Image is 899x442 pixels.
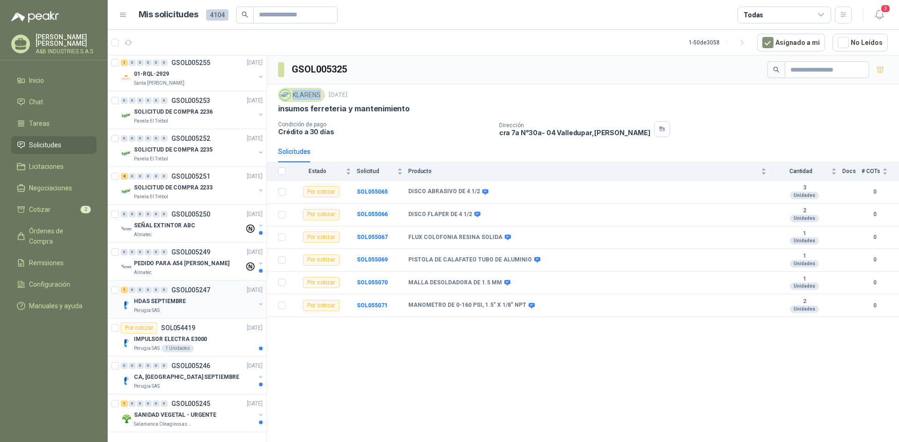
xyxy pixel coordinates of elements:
th: Cantidad [772,162,842,181]
b: SOL055071 [357,302,388,309]
div: 0 [129,249,136,255]
div: 0 [153,249,160,255]
span: Producto [408,168,759,174]
span: Remisiones [29,258,64,268]
div: 0 [161,59,168,66]
p: Perugia SAS [134,345,160,352]
a: Configuración [11,275,96,293]
p: Panela El Trébol [134,193,168,201]
div: 0 [137,211,144,217]
div: 0 [145,135,152,142]
a: 1 0 0 0 0 0 GSOL005245[DATE] Company LogoSANIDAD VEGETAL - URGENTESalamanca Oleaginosas SAS [121,398,265,428]
p: [PERSON_NAME] [PERSON_NAME] [36,34,96,47]
p: GSOL005252 [171,135,210,142]
div: 0 [161,173,168,180]
div: 0 [153,59,160,66]
p: CA, [GEOGRAPHIC_DATA] SEPTIEMBRE [134,373,239,382]
div: 0 [161,211,168,217]
div: 0 [137,173,144,180]
span: Licitaciones [29,161,64,172]
p: Almatec [134,231,152,239]
div: 0 [145,287,152,293]
img: Company Logo [121,72,132,83]
b: 0 [862,188,888,196]
span: Estado [291,168,344,174]
p: Dirección [499,122,650,129]
a: 0 0 0 0 0 0 GSOL005252[DATE] Company LogoSOLICITUD DE COMPRA 2235Panela El Trébol [121,133,265,163]
p: HDAS SEPTIEMBRE [134,297,186,306]
img: Company Logo [121,261,132,273]
a: 1 0 0 0 0 0 GSOL005247[DATE] Company LogoHDAS SEPTIEMBREPerugia SAS [121,284,265,314]
span: Negociaciones [29,183,72,193]
div: Por cotizar [303,300,339,311]
div: Unidades [790,260,819,268]
div: 0 [145,97,152,104]
div: Unidades [790,237,819,245]
b: SOL055065 [357,188,388,195]
p: [DATE] [247,96,263,105]
div: 1 [121,400,128,407]
img: Company Logo [121,224,132,235]
div: Por cotizar [303,209,339,220]
p: [DATE] [247,362,263,370]
th: # COTs [862,162,899,181]
div: 0 [153,362,160,369]
span: Solicitudes [29,140,61,150]
p: GSOL005253 [171,97,210,104]
div: 0 [145,211,152,217]
b: 0 [862,210,888,219]
p: [DATE] [247,399,263,408]
p: [DATE] [247,286,263,295]
span: Cotizar [29,204,51,215]
p: 01-RQL-2929 [134,70,169,79]
div: 0 [161,287,168,293]
a: 0 0 0 0 0 0 GSOL005250[DATE] Company LogoSEÑAL EXTINTOR ABCAlmatec [121,209,265,239]
div: 0 [121,97,128,104]
p: Perugia SAS [134,307,160,314]
div: 0 [161,362,168,369]
div: 0 [137,97,144,104]
div: Por cotizar [303,232,339,243]
p: Perugia SAS [134,383,160,390]
p: Panela El Trébol [134,117,168,125]
a: SOL055069 [357,256,388,263]
p: [DATE] [247,210,263,219]
div: 0 [161,135,168,142]
div: 0 [161,400,168,407]
a: Remisiones [11,254,96,272]
div: 1 - 50 de 3058 [689,35,750,50]
div: 0 [145,400,152,407]
p: SOLICITUD DE COMPRA 2236 [134,108,213,116]
div: 0 [145,362,152,369]
b: SOL055067 [357,234,388,240]
div: Unidades [790,192,819,199]
p: [DATE] [329,91,347,100]
span: Configuración [29,279,70,290]
div: 0 [153,173,160,180]
h1: Mis solicitudes [139,8,199,22]
img: Company Logo [121,110,132,121]
a: Cotizar2 [11,201,96,218]
div: 0 [129,400,136,407]
th: Solicitud [357,162,408,181]
b: 2 [772,207,837,215]
b: SOL055066 [357,211,388,217]
span: search [773,66,780,73]
div: 0 [137,362,144,369]
div: 0 [161,249,168,255]
span: 3 [880,4,891,13]
div: 1 Unidades [162,345,194,352]
span: Solicitud [357,168,395,174]
div: 0 [153,400,160,407]
div: Unidades [790,215,819,222]
a: 0 0 0 0 0 0 GSOL005246[DATE] Company LogoCA, [GEOGRAPHIC_DATA] SEPTIEMBREPerugia SAS [121,360,265,390]
div: Por cotizar [121,322,157,333]
span: # COTs [862,168,880,174]
a: 0 0 0 0 0 0 GSOL005249[DATE] Company LogoPEDIDO PARA A54 [PERSON_NAME]Almatec [121,246,265,276]
th: Estado [291,162,357,181]
a: Órdenes de Compra [11,222,96,250]
img: Company Logo [121,148,132,159]
p: [DATE] [247,58,263,67]
div: 0 [145,249,152,255]
a: Licitaciones [11,158,96,175]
